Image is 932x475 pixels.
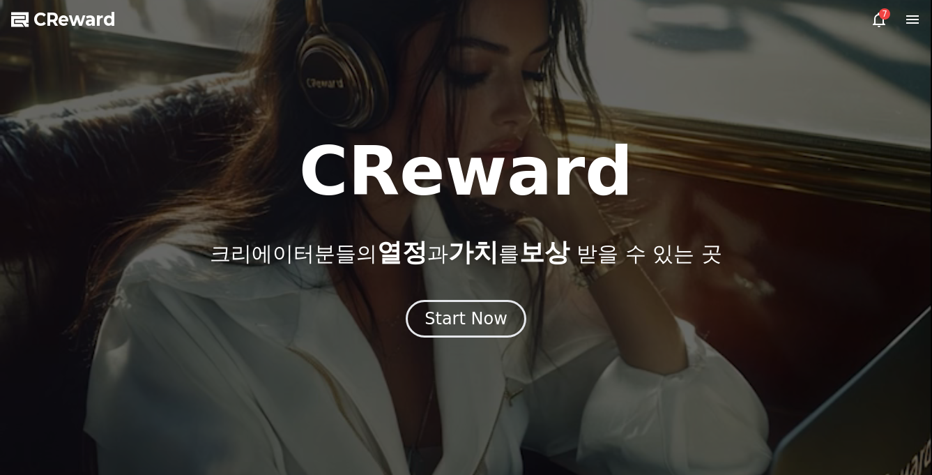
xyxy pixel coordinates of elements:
h1: CReward [299,138,633,205]
a: CReward [11,8,116,31]
div: Start Now [425,308,507,330]
div: 7 [879,8,890,20]
span: CReward [33,8,116,31]
a: 7 [871,11,887,28]
p: 크리에이터분들의 과 를 받을 수 있는 곳 [210,239,721,266]
a: Start Now [406,314,526,327]
span: 가치 [448,238,498,266]
span: 열정 [377,238,427,266]
button: Start Now [406,300,526,338]
span: 보상 [519,238,570,266]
